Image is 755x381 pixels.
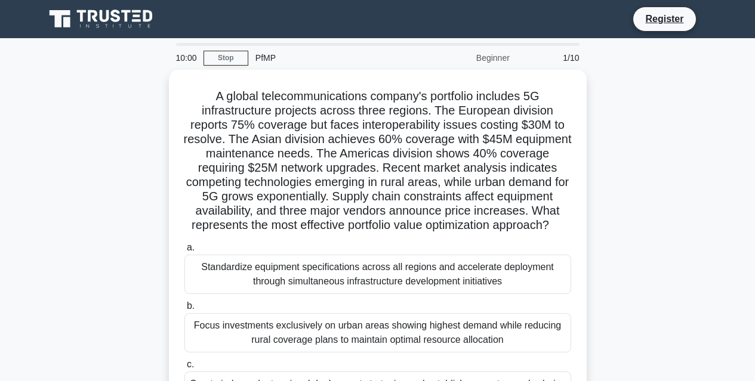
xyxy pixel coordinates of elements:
[187,301,195,311] span: b.
[204,51,248,66] a: Stop
[412,46,517,70] div: Beginner
[517,46,587,70] div: 1/10
[184,255,571,294] div: Standardize equipment specifications across all regions and accelerate deployment through simulta...
[187,359,194,369] span: c.
[248,46,412,70] div: PfMP
[638,11,691,26] a: Register
[187,242,195,252] span: a.
[169,46,204,70] div: 10:00
[183,89,572,233] h5: A global telecommunications company's portfolio includes 5G infrastructure projects across three ...
[184,313,571,352] div: Focus investments exclusively on urban areas showing highest demand while reducing rural coverage...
